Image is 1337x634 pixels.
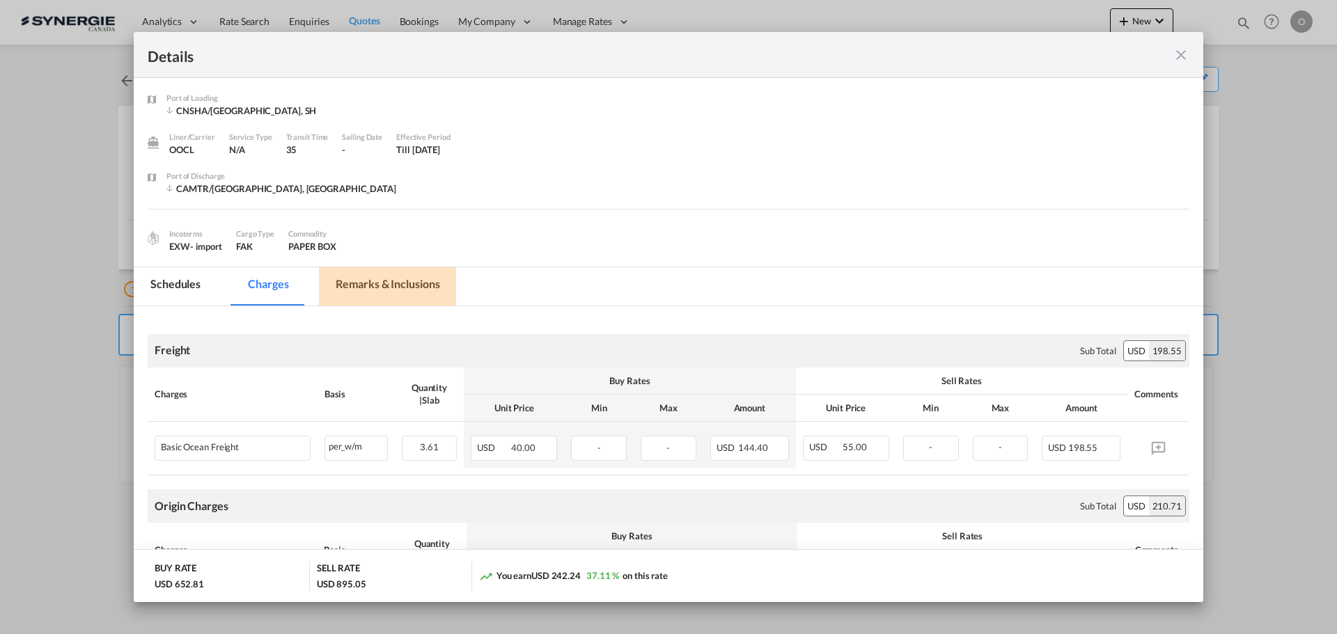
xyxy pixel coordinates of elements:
[288,228,336,240] div: Commodity
[396,131,450,143] div: Effective Period
[471,374,788,387] div: Buy Rates
[134,267,470,306] md-pagination-wrapper: Use the left and right arrow keys to navigate between tabs
[324,544,391,556] div: Basis
[155,342,190,358] div: Freight
[134,267,217,306] md-tab-item: Schedules
[796,395,896,422] th: Unit Price
[190,240,222,253] div: - import
[586,570,619,581] span: 37.11 %
[803,374,1120,387] div: Sell Rates
[477,442,509,453] span: USD
[420,441,439,452] span: 3.61
[1127,367,1189,422] th: Comments
[229,144,245,155] span: N/A
[717,442,737,453] span: USD
[804,530,1121,542] div: Sell Rates
[1048,442,1066,453] span: USD
[1149,496,1185,516] div: 210.71
[155,544,310,556] div: Charges
[166,182,396,195] div: CAMTR/Montreal, QC
[155,498,228,514] div: Origin Charges
[531,570,581,581] span: USD 242.24
[319,267,456,306] md-tab-item: Remarks & Inclusions
[1080,500,1116,512] div: Sub Total
[564,395,634,422] th: Min
[161,442,239,452] div: Basic Ocean Freight
[666,442,670,453] span: -
[325,436,387,454] div: per_w/m
[405,537,460,562] div: Quantity | Slab
[155,388,311,400] div: Charges
[286,143,329,156] div: 35
[464,395,564,422] th: Unit Price
[597,442,601,453] span: -
[169,228,222,240] div: Incoterms
[325,388,388,400] div: Basis
[738,442,767,453] span: 144.40
[1035,395,1127,422] th: Amount
[479,569,493,583] md-icon: icon-trending-up
[166,170,396,182] div: Port of Discharge
[342,143,382,156] div: -
[634,395,703,422] th: Max
[169,143,215,156] div: OOCL
[1080,344,1116,357] div: Sub Total
[396,143,440,156] div: Till 15 Oct 2025
[402,381,458,406] div: Quantity | Slab
[999,441,1002,452] span: -
[317,562,360,578] div: SELL RATE
[231,267,305,306] md-tab-item: Charges
[236,240,274,253] div: FAK
[1124,341,1149,360] div: USD
[166,92,316,104] div: Port of Loading
[148,46,1085,63] div: Details
[1173,47,1189,63] md-icon: icon-close fg-AAA8AD m-0 cursor
[317,578,366,590] div: USD 895.05
[1068,442,1097,453] span: 198.55
[146,230,161,246] img: cargo.png
[1124,496,1149,516] div: USD
[809,441,841,452] span: USD
[155,562,196,578] div: BUY RATE
[169,131,215,143] div: Liner/Carrier
[134,32,1203,603] md-dialog: Port of Loading ...
[1128,523,1189,577] th: Comments
[966,395,1035,422] th: Max
[896,395,966,422] th: Min
[288,241,336,252] span: PAPER BOX
[286,131,329,143] div: Transit Time
[342,131,382,143] div: Sailing Date
[155,578,204,590] div: USD 652.81
[474,530,790,542] div: Buy Rates
[843,441,867,452] span: 55.00
[236,228,274,240] div: Cargo Type
[511,442,535,453] span: 40.00
[169,240,222,253] div: EXW
[703,395,796,422] th: Amount
[479,569,668,584] div: You earn on this rate
[166,104,316,117] div: CNSHA/Shanghai, SH
[229,131,272,143] div: Service Type
[1149,341,1185,360] div: 198.55
[929,441,932,452] span: -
